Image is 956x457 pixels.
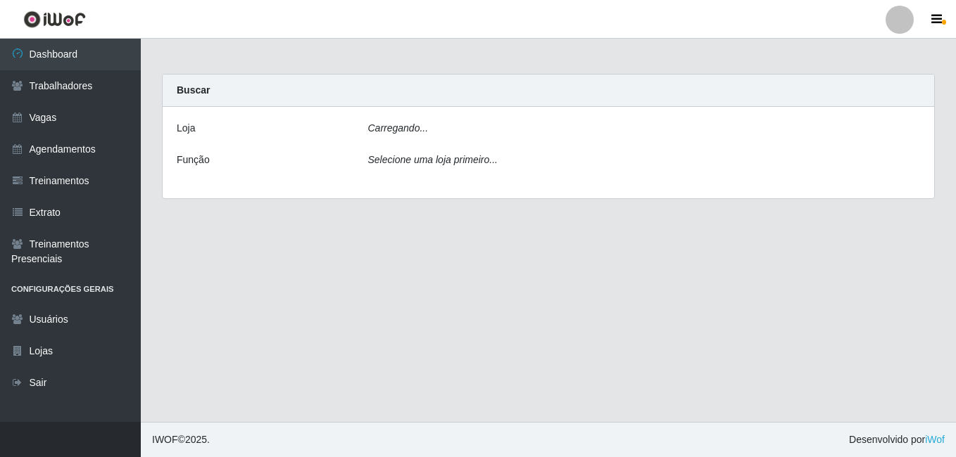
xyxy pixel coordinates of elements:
[23,11,86,28] img: CoreUI Logo
[368,154,498,165] i: Selecione uma loja primeiro...
[177,153,210,167] label: Função
[177,121,195,136] label: Loja
[925,434,945,445] a: iWof
[849,432,945,447] span: Desenvolvido por
[368,122,429,134] i: Carregando...
[177,84,210,96] strong: Buscar
[152,434,178,445] span: IWOF
[152,432,210,447] span: © 2025 .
